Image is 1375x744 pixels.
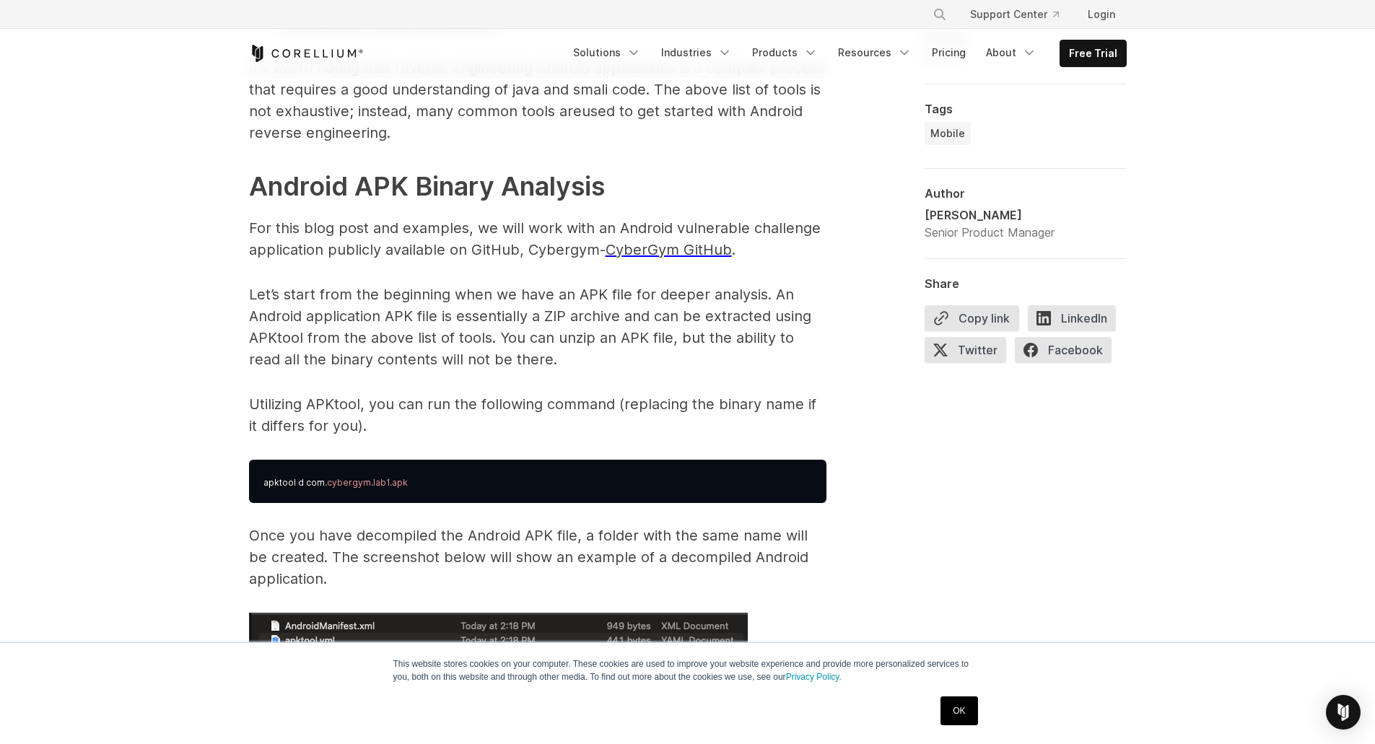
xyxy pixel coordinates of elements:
[393,657,982,683] p: This website stores cookies on your computer. These cookies are used to improve your website expe...
[249,170,605,202] strong: Android APK Binary Analysis
[925,186,1127,201] div: Author
[249,57,826,144] p: It's worth noting that reverse engineering Android applications is a complex process that require...
[977,40,1045,66] a: About
[1028,305,1125,337] a: LinkedIn
[1060,40,1126,66] a: Free Trial
[325,477,408,488] span: .cybergym.lab1.apk
[923,40,974,66] a: Pricing
[925,337,1015,369] a: Twitter
[1015,337,1112,363] span: Facebook
[925,276,1127,291] div: Share
[925,102,1127,116] div: Tags
[263,477,325,488] span: apktool d com
[249,45,364,62] a: Corellium Home
[249,613,748,714] img: Example of a decompiled android application.
[829,40,920,66] a: Resources
[249,525,826,590] p: Once you have decompiled the Android APK file, a folder with the same name will be created. The s...
[564,40,1127,67] div: Navigation Menu
[652,40,741,66] a: Industries
[940,696,977,725] a: OK
[915,1,1127,27] div: Navigation Menu
[925,305,1019,331] button: Copy link
[1015,337,1120,369] a: Facebook
[349,102,590,120] span: u
[927,1,953,27] button: Search
[1076,1,1127,27] a: Login
[930,126,965,141] span: Mobile
[249,284,826,370] p: Let’s start from the beginning when we have an APK file for deeper analysis. An Android applicati...
[249,217,826,261] p: For this blog post and examples, we will work with an Android vulnerable challenge application pu...
[564,40,650,66] a: Solutions
[959,1,1070,27] a: Support Center
[786,672,842,682] a: Privacy Policy.
[1028,305,1116,331] span: LinkedIn
[349,102,582,120] span: ; instead, many common tools are
[925,206,1055,224] div: [PERSON_NAME]
[925,224,1055,241] div: Senior Product Manager
[925,337,1006,363] span: Twitter
[606,241,732,258] a: CyberGym GitHub
[743,40,826,66] a: Products
[1326,695,1361,730] div: Open Intercom Messenger
[925,122,971,145] a: Mobile
[249,393,826,437] p: Utilizing APKtool, you can run the following command (replacing the binary name if it differs for...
